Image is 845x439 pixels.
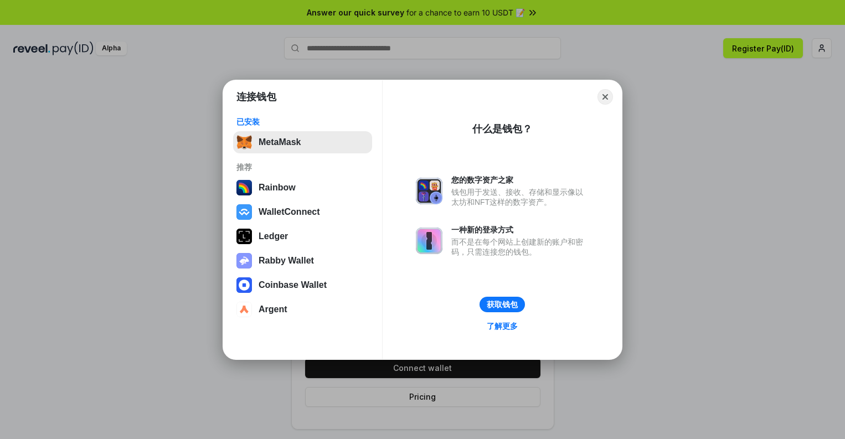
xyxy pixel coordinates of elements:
img: svg+xml,%3Csvg%20xmlns%3D%22http%3A%2F%2Fwww.w3.org%2F2000%2Fsvg%22%20fill%3D%22none%22%20viewBox... [236,253,252,268]
a: 了解更多 [480,319,524,333]
div: 什么是钱包？ [472,122,532,136]
button: Rainbow [233,177,372,199]
img: svg+xml,%3Csvg%20width%3D%2228%22%20height%3D%2228%22%20viewBox%3D%220%200%2028%2028%22%20fill%3D... [236,277,252,293]
img: svg+xml,%3Csvg%20xmlns%3D%22http%3A%2F%2Fwww.w3.org%2F2000%2Fsvg%22%20fill%3D%22none%22%20viewBox... [416,228,442,254]
div: 钱包用于发送、接收、存储和显示像以太坊和NFT这样的数字资产。 [451,187,589,207]
img: svg+xml,%3Csvg%20fill%3D%22none%22%20height%3D%2233%22%20viewBox%3D%220%200%2035%2033%22%20width%... [236,135,252,150]
button: Rabby Wallet [233,250,372,272]
button: Ledger [233,225,372,247]
div: Rainbow [259,183,296,193]
div: 而不是在每个网站上创建新的账户和密码，只需连接您的钱包。 [451,237,589,257]
div: 已安装 [236,117,369,127]
div: Ledger [259,231,288,241]
div: 了解更多 [487,321,518,331]
button: Coinbase Wallet [233,274,372,296]
img: svg+xml,%3Csvg%20xmlns%3D%22http%3A%2F%2Fwww.w3.org%2F2000%2Fsvg%22%20width%3D%2228%22%20height%3... [236,229,252,244]
img: svg+xml,%3Csvg%20width%3D%22120%22%20height%3D%22120%22%20viewBox%3D%220%200%20120%20120%22%20fil... [236,180,252,195]
button: MetaMask [233,131,372,153]
div: 获取钱包 [487,299,518,309]
div: WalletConnect [259,207,320,217]
img: svg+xml,%3Csvg%20width%3D%2228%22%20height%3D%2228%22%20viewBox%3D%220%200%2028%2028%22%20fill%3D... [236,204,252,220]
div: 您的数字资产之家 [451,175,589,185]
div: Coinbase Wallet [259,280,327,290]
img: svg+xml,%3Csvg%20width%3D%2228%22%20height%3D%2228%22%20viewBox%3D%220%200%2028%2028%22%20fill%3D... [236,302,252,317]
button: 获取钱包 [480,297,525,312]
div: Argent [259,304,287,314]
button: Close [597,89,613,105]
div: MetaMask [259,137,301,147]
img: svg+xml,%3Csvg%20xmlns%3D%22http%3A%2F%2Fwww.w3.org%2F2000%2Fsvg%22%20fill%3D%22none%22%20viewBox... [416,178,442,204]
div: 推荐 [236,162,369,172]
button: Argent [233,298,372,321]
div: Rabby Wallet [259,256,314,266]
h1: 连接钱包 [236,90,276,104]
button: WalletConnect [233,201,372,223]
div: 一种新的登录方式 [451,225,589,235]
